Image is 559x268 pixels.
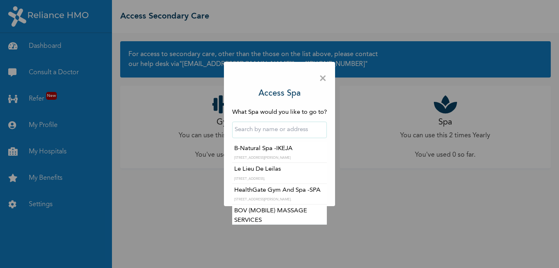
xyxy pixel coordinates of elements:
[234,186,325,195] p: HealthGate Gym And Spa -SPA
[234,144,325,154] p: B-Natural Spa -IKEJA
[232,109,327,115] span: What Spa would you like to go to?
[232,122,327,138] input: Search by name or address
[234,197,325,202] p: [STREET_ADDRESS][PERSON_NAME].
[234,165,325,174] p: Le Lieu De Leilas
[319,70,327,87] span: ×
[234,207,325,225] p: BOV (MOBILE) MASSAGE SERVICES
[234,176,325,181] p: [STREET_ADDRESS].
[234,155,325,160] p: [STREET_ADDRESS][PERSON_NAME]
[259,87,300,100] h3: Access Spa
